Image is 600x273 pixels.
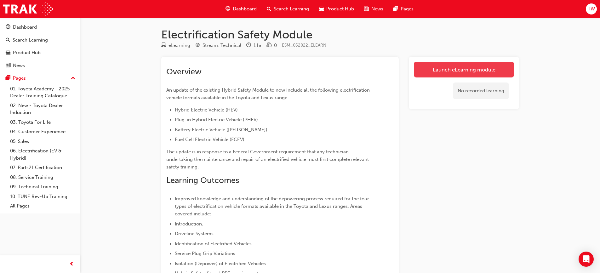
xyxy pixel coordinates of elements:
a: search-iconSearch Learning [262,3,314,15]
span: car-icon [6,50,10,56]
span: Plug-in Hybrid Electric Vehicle (PHEV) [175,117,258,122]
span: guage-icon [6,25,10,30]
span: Fuel Cell Electric Vehicle (FCEV) [175,137,244,142]
a: 06. Electrification (EV & Hybrid) [8,146,78,163]
div: Type [161,42,190,49]
div: News [13,62,25,69]
div: Open Intercom Messenger [579,252,594,267]
a: car-iconProduct Hub [314,3,359,15]
span: pages-icon [6,76,10,81]
button: DashboardSearch LearningProduct HubNews [3,20,78,72]
span: guage-icon [226,5,230,13]
span: Hybrid Electric Vehicle (HEV) [175,107,238,113]
span: search-icon [6,37,10,43]
a: Product Hub [3,47,78,59]
span: target-icon [195,43,200,48]
span: The update is in response to a Federal Government requirement that any technician undertaking the... [166,149,370,170]
span: Service Plug Grip Variations. [175,251,237,256]
span: money-icon [267,43,271,48]
span: Learning resource code [282,43,326,48]
span: car-icon [319,5,324,13]
a: 07. Parts21 Certification [8,163,78,173]
button: TW [586,3,597,14]
span: up-icon [71,74,75,82]
a: 04. Customer Experience [8,127,78,137]
span: pages-icon [393,5,398,13]
span: Improved knowledge and understanding of the depowering process required for the four types of ele... [175,196,370,217]
a: pages-iconPages [388,3,419,15]
span: Isolation (Depower) of Electrified Vehicles. [175,261,267,266]
div: Search Learning [13,37,48,44]
div: Product Hub [13,49,41,56]
span: prev-icon [69,260,74,268]
span: learningResourceType_ELEARNING-icon [161,43,166,48]
span: clock-icon [246,43,251,48]
span: Identification of Electrified Vehicles. [175,241,253,247]
div: 1 hr [254,42,262,49]
span: Pages [401,5,414,13]
a: 01. Toyota Academy - 2025 Dealer Training Catalogue [8,84,78,101]
button: Pages [3,72,78,84]
div: No recorded learning [453,82,509,99]
span: Dashboard [233,5,257,13]
div: Stream [195,42,241,49]
span: An update of the existing Hybrid Safety Module to now include all the following electrification v... [166,87,371,100]
a: 08. Service Training [8,173,78,182]
div: 0 [274,42,277,49]
a: News [3,60,78,71]
span: TW [588,5,595,13]
div: Stream: Technical [203,42,241,49]
span: Introduction. [175,221,203,227]
a: Launch eLearning module [414,62,514,77]
span: Battery Electric Vehicle ([PERSON_NAME]) [175,127,267,133]
span: Product Hub [326,5,354,13]
div: Pages [13,75,26,82]
img: Trak [3,2,53,16]
div: Price [267,42,277,49]
a: Dashboard [3,21,78,33]
span: Learning Outcomes [166,175,239,185]
div: Dashboard [13,24,37,31]
span: News [371,5,383,13]
span: Driveline Systems. [175,231,215,236]
h1: Electrification Safety Module [161,28,519,42]
span: news-icon [6,63,10,69]
a: 05. Sales [8,137,78,146]
a: guage-iconDashboard [220,3,262,15]
a: Search Learning [3,34,78,46]
a: 02. New - Toyota Dealer Induction [8,101,78,117]
a: 03. Toyota For Life [8,117,78,127]
a: news-iconNews [359,3,388,15]
span: search-icon [267,5,271,13]
a: All Pages [8,201,78,211]
span: Search Learning [274,5,309,13]
a: 10. TUNE Rev-Up Training [8,192,78,202]
span: news-icon [364,5,369,13]
span: Overview [166,67,202,77]
div: eLearning [169,42,190,49]
div: Duration [246,42,262,49]
a: 09. Technical Training [8,182,78,192]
